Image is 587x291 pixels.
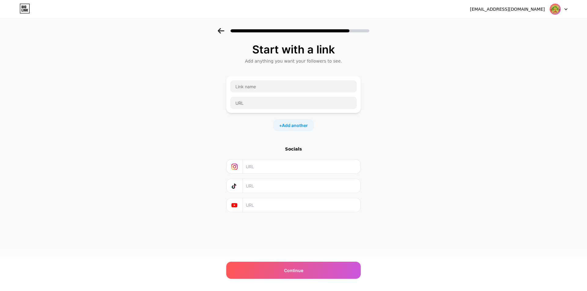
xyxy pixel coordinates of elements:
input: URL [246,179,357,193]
div: Add anything you want your followers to see. [229,58,358,64]
div: + [273,119,314,131]
input: URL [246,198,357,212]
div: Socials [226,146,361,152]
div: [EMAIL_ADDRESS][DOMAIN_NAME] [470,6,545,13]
input: URL [246,160,357,173]
input: URL [230,97,357,109]
input: Link name [230,80,357,93]
img: amazon4dgame [549,3,561,15]
span: Add another [282,122,308,129]
div: Start with a link [229,43,358,56]
span: Continue [284,267,303,274]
